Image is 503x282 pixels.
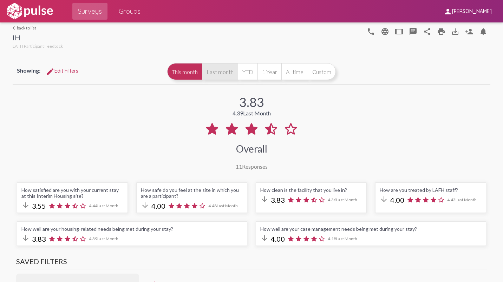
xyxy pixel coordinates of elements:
div: How clean is the facility that you live in? [260,187,362,193]
button: language [364,24,378,38]
button: Share [420,24,434,38]
span: Last Month [243,110,271,116]
mat-icon: arrow_downward [21,201,30,209]
span: Last Month [97,236,118,241]
div: How are you treated by LAFH staff? [380,187,482,193]
span: 4.48 [208,203,238,208]
div: How well are your housing-related needs being met during your stay? [21,226,243,232]
mat-icon: arrow_downward [260,234,269,242]
div: Overall [236,143,267,155]
div: Responses [236,163,268,170]
span: Groups [119,5,141,18]
div: IH [13,33,63,43]
button: Custom [308,63,336,80]
span: 11 [236,163,242,170]
span: Edit Filters [46,68,78,74]
mat-icon: language [381,27,389,36]
button: Person [462,24,476,38]
button: Bell [476,24,490,38]
mat-icon: arrow_downward [380,195,388,203]
a: Surveys [72,3,107,20]
span: LAFH Participant Feedback [13,43,63,49]
span: 3.83 [32,235,46,243]
span: Last Month [97,203,118,208]
mat-icon: arrow_back_ios [13,26,17,30]
img: white-logo.svg [6,2,54,20]
a: print [434,24,448,38]
span: Showing: [17,67,40,74]
span: Surveys [78,5,102,18]
mat-icon: language [367,27,375,36]
a: Groups [113,3,146,20]
mat-icon: Bell [479,27,488,36]
mat-icon: Person [465,27,473,36]
div: 3.83 [239,94,264,110]
button: YTD [238,63,257,80]
span: 4.39 [89,236,118,241]
span: Last Month [217,203,238,208]
div: How satisfied are you with your current stay at this Interim Housing site? [21,187,123,199]
mat-icon: Edit Filters [46,67,54,76]
span: 4.18 [328,236,357,241]
button: speaker_notes [406,24,420,38]
a: back to list [13,25,63,31]
div: How well are your case management needs being met during your stay? [260,226,482,232]
button: This month [167,63,202,80]
span: 4.00 [271,235,285,243]
button: language [378,24,392,38]
mat-icon: arrow_downward [141,201,149,209]
button: Edit FiltersEdit Filters [40,65,84,77]
button: 1 Year [257,63,281,80]
h3: Saved Filters [16,257,487,269]
span: Last Month [336,236,357,241]
span: [PERSON_NAME] [452,8,492,15]
button: tablet [392,24,406,38]
span: Last Month [336,197,357,202]
div: 4.39 [233,110,271,116]
mat-icon: arrow_downward [260,195,269,203]
mat-icon: speaker_notes [409,27,417,36]
span: 4.43 [447,197,477,202]
mat-icon: Share [423,27,431,36]
span: 3.55 [32,202,46,210]
span: 4.00 [390,196,404,204]
mat-icon: tablet [395,27,403,36]
div: How safe do you feel at the site in which you are a participant? [141,187,243,199]
span: 3.83 [271,196,285,204]
button: Last month [202,63,238,80]
mat-icon: person [444,7,452,16]
button: [PERSON_NAME] [438,5,497,18]
mat-icon: arrow_downward [21,234,30,242]
span: Last Month [456,197,477,202]
span: 4.36 [328,197,357,202]
mat-icon: print [437,27,445,36]
span: 4.44 [89,203,118,208]
button: All time [281,63,308,80]
mat-icon: Download [451,27,459,36]
button: Download [448,24,462,38]
span: 4.00 [151,202,165,210]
